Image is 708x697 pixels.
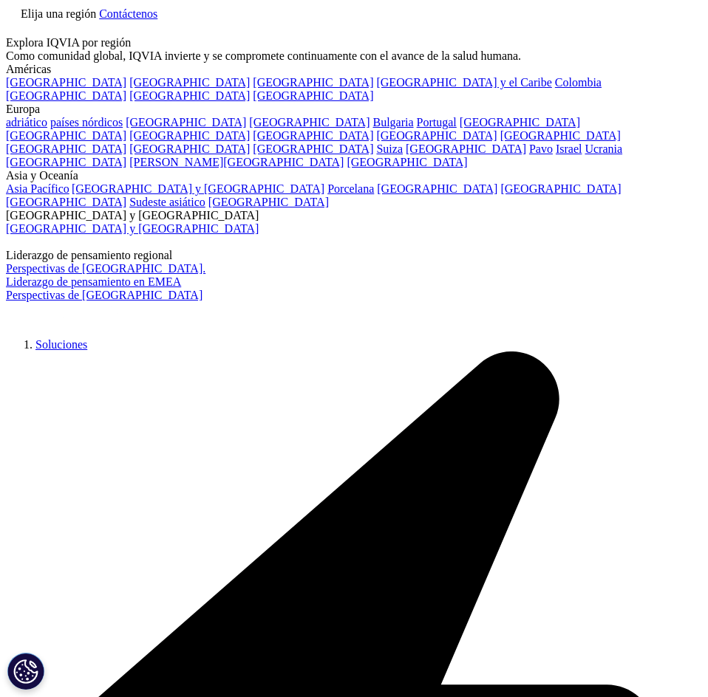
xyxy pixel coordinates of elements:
a: [GEOGRAPHIC_DATA] [129,129,250,142]
a: Suiza [376,143,403,155]
a: [GEOGRAPHIC_DATA] [208,196,329,208]
a: [GEOGRAPHIC_DATA] [376,129,497,142]
a: [GEOGRAPHIC_DATA] [253,143,373,155]
font: Como comunidad global, IQVIA invierte y se compromete continuamente con el avance de la salud hum... [6,49,521,62]
font: Europa [6,103,40,115]
a: Perspectivas de [GEOGRAPHIC_DATA] [6,289,202,301]
a: [GEOGRAPHIC_DATA] [126,116,246,128]
font: Explora IQVIA por región [6,36,131,49]
a: [GEOGRAPHIC_DATA] [253,76,373,89]
a: Asia Pacífico [6,182,69,195]
a: [GEOGRAPHIC_DATA] [377,182,497,195]
font: Américas [6,63,51,75]
a: [GEOGRAPHIC_DATA] [129,89,250,102]
a: [GEOGRAPHIC_DATA] [347,156,467,168]
a: adriático [6,116,47,128]
a: Soluciones [35,338,87,351]
button: Configuración de cookies [7,653,44,690]
a: [GEOGRAPHIC_DATA] [129,76,250,89]
a: [GEOGRAPHIC_DATA] [129,143,250,155]
font: Asia y Oceanía [6,169,78,182]
a: Liderazgo de pensamiento en EMEA [6,275,181,288]
a: [GEOGRAPHIC_DATA] [253,89,373,102]
a: [GEOGRAPHIC_DATA] [460,116,580,128]
img: IQVIA Healthcare Information Technology and Pharma Clinical Research Company [6,302,124,323]
a: [GEOGRAPHIC_DATA] [249,116,370,128]
a: [GEOGRAPHIC_DATA] [6,156,126,168]
font: Liderazgo de pensamiento regional [6,249,172,261]
a: [GEOGRAPHIC_DATA] [6,129,126,142]
a: Perspectivas de [GEOGRAPHIC_DATA]. [6,262,205,275]
a: [GEOGRAPHIC_DATA] [6,76,126,89]
a: Contáctenos [99,7,157,20]
a: Sudeste asiático [129,196,205,208]
a: Pavo [529,143,553,155]
a: [GEOGRAPHIC_DATA] y el Caribe [376,76,551,89]
a: Portugal [417,116,457,128]
a: [GEOGRAPHIC_DATA] [406,143,526,155]
a: [GEOGRAPHIC_DATA] [500,129,621,142]
a: Israel [556,143,582,155]
a: Porcelana [327,182,374,195]
a: Bulgaria [372,116,413,128]
font: [GEOGRAPHIC_DATA] y [GEOGRAPHIC_DATA] [6,209,259,222]
a: Ucrania [585,143,622,155]
a: [GEOGRAPHIC_DATA] y [GEOGRAPHIC_DATA] [72,182,324,195]
a: [GEOGRAPHIC_DATA] y [GEOGRAPHIC_DATA] [6,222,259,235]
a: Colombia [555,76,602,89]
font: Elija una región [21,7,96,20]
a: [GEOGRAPHIC_DATA] [6,143,126,155]
a: [GEOGRAPHIC_DATA] [6,196,126,208]
a: [GEOGRAPHIC_DATA] [500,182,621,195]
a: [GEOGRAPHIC_DATA] [253,129,373,142]
a: [GEOGRAPHIC_DATA] [6,89,126,102]
a: [PERSON_NAME][GEOGRAPHIC_DATA] [129,156,344,168]
a: países nórdicos [50,116,123,128]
